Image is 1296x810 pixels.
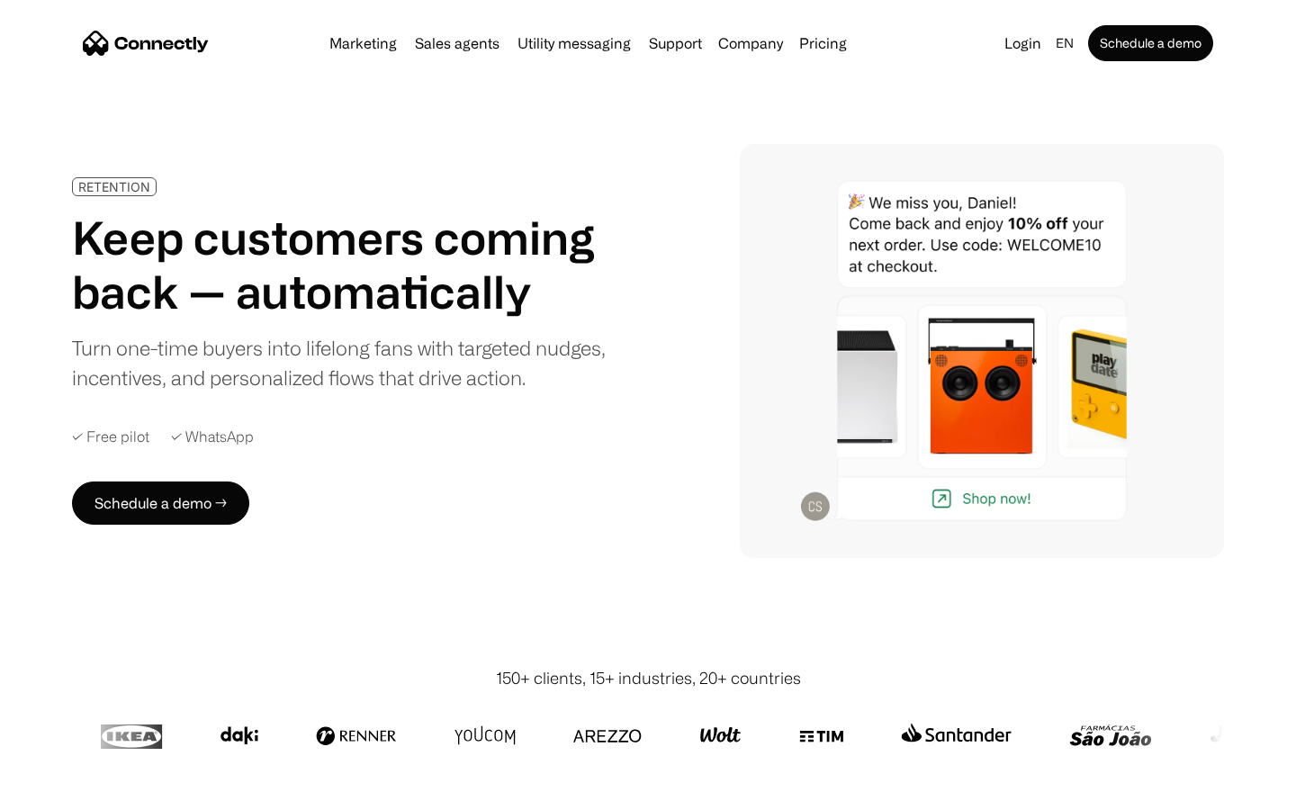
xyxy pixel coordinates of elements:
[510,36,638,50] a: Utility messaging
[496,666,801,690] div: 150+ clients, 15+ industries, 20+ countries
[72,333,619,392] div: Turn one-time buyers into lifelong fans with targeted nudges, incentives, and personalized flows ...
[718,31,783,56] div: Company
[1056,31,1074,56] div: en
[72,211,619,319] h1: Keep customers coming back — automatically
[78,180,150,193] div: RETENTION
[18,777,108,804] aside: Language selected: English
[36,778,108,804] ul: Language list
[792,36,854,50] a: Pricing
[72,428,149,445] div: ✓ Free pilot
[322,36,404,50] a: Marketing
[408,36,507,50] a: Sales agents
[171,428,254,445] div: ✓ WhatsApp
[642,36,709,50] a: Support
[72,481,249,525] a: Schedule a demo →
[997,31,1048,56] a: Login
[1088,25,1213,61] a: Schedule a demo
